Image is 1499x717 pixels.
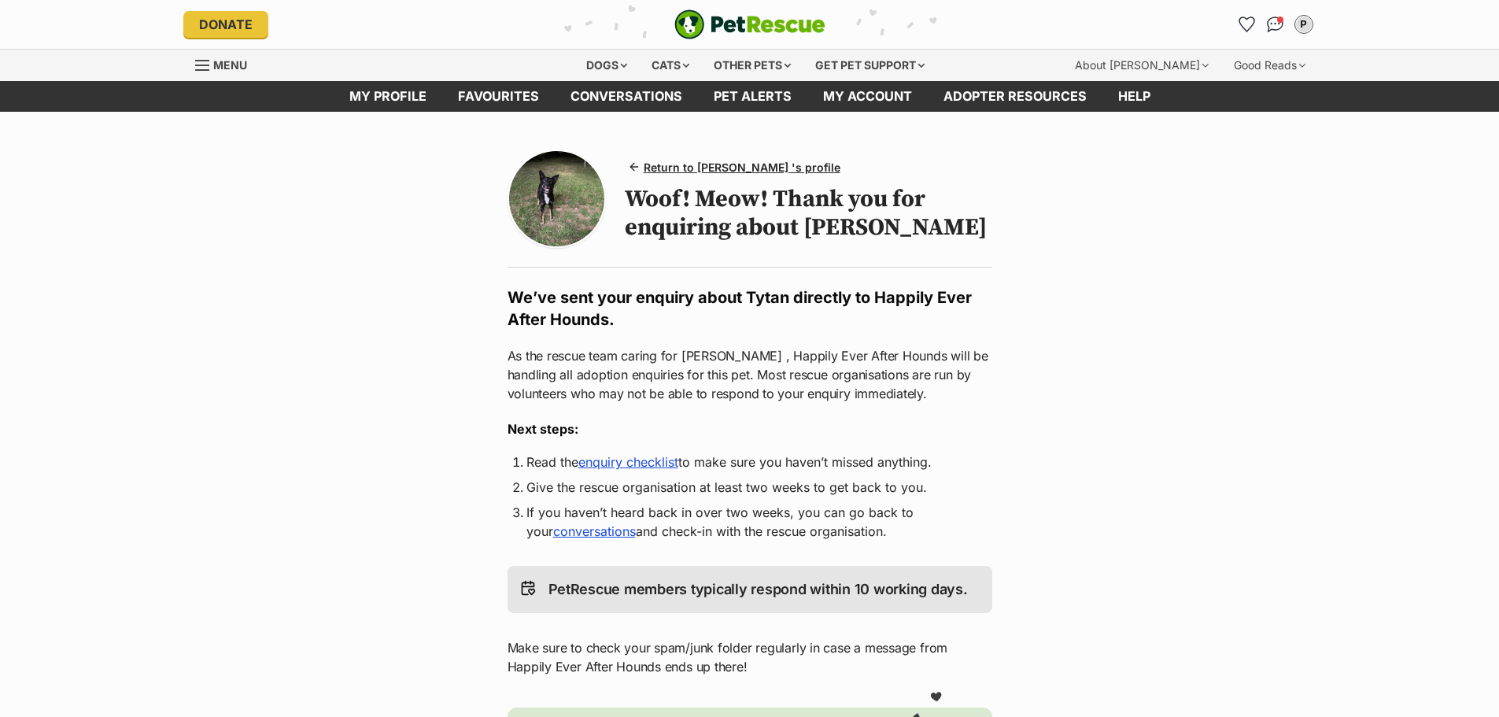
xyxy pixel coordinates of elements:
li: Give the rescue organisation at least two weeks to get back to you. [526,478,973,497]
a: Donate [183,11,268,38]
a: My profile [334,81,442,112]
p: As the rescue team caring for [PERSON_NAME] , Happily Ever After Hounds will be handling all adop... [508,346,992,403]
div: Cats [641,50,700,81]
p: Make sure to check your spam/junk folder regularly in case a message from Happily Ever After Houn... [508,638,992,676]
ul: Account quick links [1235,12,1316,37]
a: conversations [553,523,636,539]
div: Good Reads [1223,50,1316,81]
a: Favourites [442,81,555,112]
a: Favourites [1235,12,1260,37]
span: Menu [213,58,247,72]
img: chat-41dd97257d64d25036548639549fe6c8038ab92f7586957e7f3b1b290dea8141.svg [1267,17,1283,32]
li: Read the to make sure you haven’t missed anything. [526,453,973,471]
div: Dogs [575,50,638,81]
img: Photo of Tytan [509,151,604,246]
h1: Woof! Meow! Thank you for enquiring about [PERSON_NAME] [625,185,992,242]
span: Return to [PERSON_NAME] 's profile [644,159,840,176]
a: conversations [555,81,698,112]
div: About [PERSON_NAME] [1064,50,1220,81]
a: Conversations [1263,12,1288,37]
div: Get pet support [804,50,936,81]
a: enquiry checklist [578,454,678,470]
p: PetRescue members typically respond within 10 working days. [548,578,968,601]
h3: Next steps: [508,419,992,438]
div: P [1296,17,1312,32]
a: Return to [PERSON_NAME] 's profile [625,156,847,179]
img: logo-e224e6f780fb5917bec1dbf3a21bbac754714ae5b6737aabdf751b685950b380.svg [674,9,825,39]
h2: We’ve sent your enquiry about Tytan directly to Happily Ever After Hounds. [508,286,992,331]
a: Adopter resources [928,81,1102,112]
a: Help [1102,81,1166,112]
button: My account [1291,12,1316,37]
div: Other pets [703,50,802,81]
a: PetRescue [674,9,825,39]
a: Pet alerts [698,81,807,112]
a: Menu [195,50,258,78]
a: My account [807,81,928,112]
li: If you haven’t heard back in over two weeks, you can go back to your and check-in with the rescue... [526,503,973,541]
